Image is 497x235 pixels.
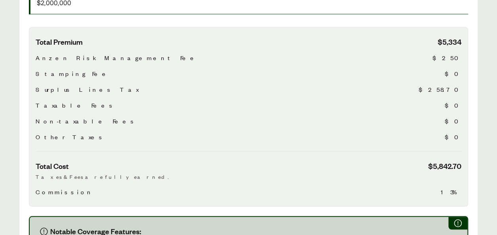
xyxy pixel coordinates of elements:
p: Taxes & Fees are fully earned. [36,172,461,181]
span: Other Taxes [36,132,105,142]
span: Taxable Fees [36,100,115,110]
span: Commission [36,187,94,197]
span: $250 [433,53,461,63]
span: Total Cost [36,161,69,171]
span: Total Premium [36,37,83,47]
span: $0 [445,100,461,110]
span: $0 [445,116,461,126]
span: $5,334 [438,37,461,47]
span: Non-taxable Fees [36,116,137,126]
span: Anzen Risk Management Fee [36,53,198,63]
span: $5,842.70 [428,161,461,171]
span: $258.70 [419,85,461,94]
span: $0 [445,132,461,142]
span: 13% [441,187,461,197]
span: $0 [445,69,461,78]
span: Surplus Lines Tax [36,85,138,94]
span: Stamping Fee [36,69,110,78]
